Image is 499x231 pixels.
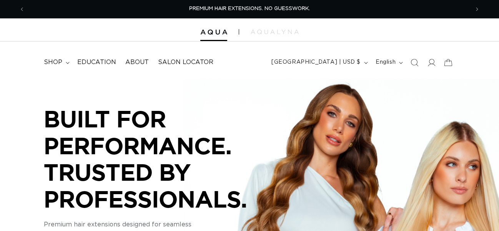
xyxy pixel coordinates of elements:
[44,220,274,229] p: Premium hair extensions designed for seamless
[44,58,62,66] span: shop
[251,30,299,34] img: aqualyna.com
[271,58,361,66] span: [GEOGRAPHIC_DATA] | USD $
[200,30,227,35] img: Aqua Hair Extensions
[469,2,486,16] button: Next announcement
[153,54,218,71] a: Salon Locator
[39,54,73,71] summary: shop
[125,58,149,66] span: About
[77,58,116,66] span: Education
[121,54,153,71] a: About
[267,55,371,70] button: [GEOGRAPHIC_DATA] | USD $
[189,6,310,11] span: PREMIUM HAIR EXTENSIONS. NO GUESSWORK.
[73,54,121,71] a: Education
[44,106,274,212] p: BUILT FOR PERFORMANCE. TRUSTED BY PROFESSIONALS.
[13,2,30,16] button: Previous announcement
[376,58,396,66] span: English
[371,55,406,70] button: English
[158,58,213,66] span: Salon Locator
[406,54,423,71] summary: Search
